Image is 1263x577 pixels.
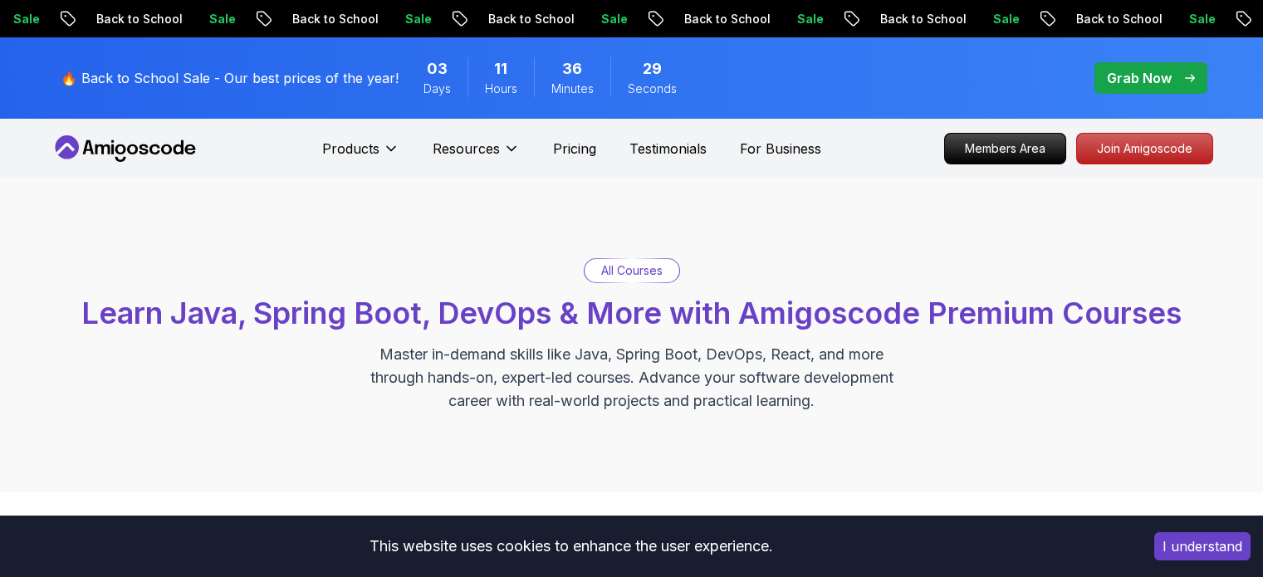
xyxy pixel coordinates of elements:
[980,11,1033,27] p: Sale
[1176,11,1229,27] p: Sale
[945,134,1065,164] p: Members Area
[196,11,249,27] p: Sale
[1154,532,1251,560] button: Accept cookies
[1076,133,1213,164] a: Join Amigoscode
[61,68,399,88] p: 🔥 Back to School Sale - Our best prices of the year!
[643,57,662,81] span: 29 Seconds
[671,11,784,27] p: Back to School
[1107,68,1172,88] p: Grab Now
[1063,11,1176,27] p: Back to School
[322,139,379,159] p: Products
[551,81,594,97] span: Minutes
[740,139,821,159] a: For Business
[392,11,445,27] p: Sale
[562,57,582,81] span: 36 Minutes
[279,11,392,27] p: Back to School
[629,139,707,159] a: Testimonials
[601,262,663,279] p: All Courses
[353,343,911,413] p: Master in-demand skills like Java, Spring Boot, DevOps, React, and more through hands-on, expert-...
[433,139,520,172] button: Resources
[83,11,196,27] p: Back to School
[427,57,448,81] span: 3 Days
[1077,134,1212,164] p: Join Amigoscode
[81,295,1182,331] span: Learn Java, Spring Boot, DevOps & More with Amigoscode Premium Courses
[12,528,1129,565] div: This website uses cookies to enhance the user experience.
[485,81,517,97] span: Hours
[944,133,1066,164] a: Members Area
[553,139,596,159] a: Pricing
[628,81,677,97] span: Seconds
[588,11,641,27] p: Sale
[322,139,399,172] button: Products
[433,139,500,159] p: Resources
[423,81,451,97] span: Days
[784,11,837,27] p: Sale
[475,11,588,27] p: Back to School
[867,11,980,27] p: Back to School
[494,57,507,81] span: 11 Hours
